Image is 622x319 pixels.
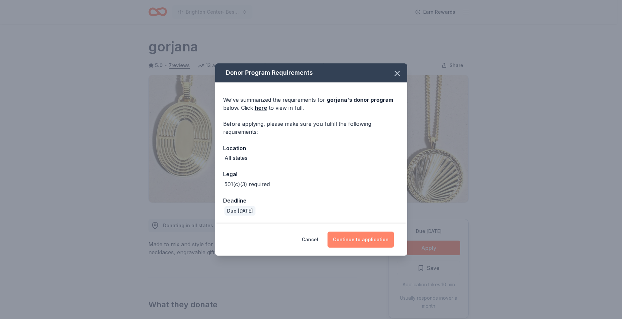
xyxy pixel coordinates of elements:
[223,144,399,152] div: Location
[328,232,394,248] button: Continue to application
[224,206,255,216] div: Due [DATE]
[223,120,399,136] div: Before applying, please make sure you fulfill the following requirements:
[224,154,247,162] div: All states
[302,232,318,248] button: Cancel
[224,180,270,188] div: 501(c)(3) required
[223,170,399,179] div: Legal
[223,96,399,112] div: We've summarized the requirements for below. Click to view in full.
[215,63,407,82] div: Donor Program Requirements
[327,96,393,103] span: gorjana 's donor program
[255,104,267,112] a: here
[223,196,399,205] div: Deadline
